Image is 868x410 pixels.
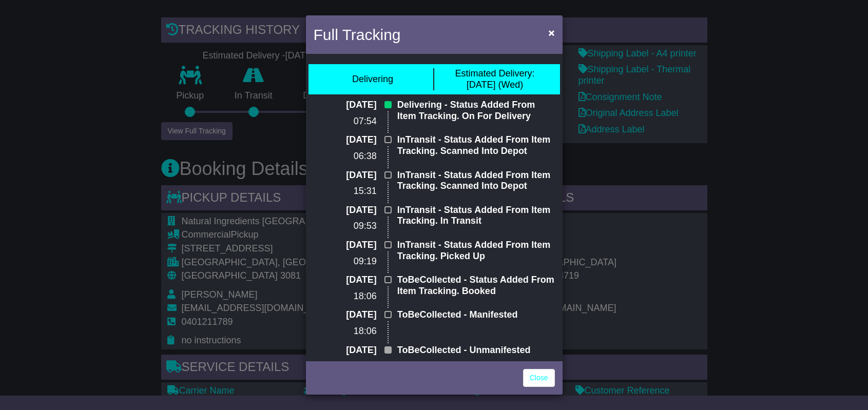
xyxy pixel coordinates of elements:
p: Delivering - Status Added From Item Tracking. On For Delivery [397,100,555,122]
p: 06:38 [314,151,377,162]
div: [DATE] (Wed) [455,68,534,90]
p: 07:54 [314,116,377,127]
p: [DATE] [314,240,377,251]
span: × [548,27,554,38]
p: InTransit - Status Added From Item Tracking. Picked Up [397,240,555,262]
p: ToBeCollected - Unmanifested [397,345,555,356]
button: Close [543,22,560,43]
a: Close [523,369,555,387]
span: Estimated Delivery: [455,68,534,79]
h4: Full Tracking [314,23,401,46]
p: [DATE] [314,205,377,216]
p: ToBeCollected - Manifested [397,309,555,321]
p: [DATE] [314,345,377,356]
p: 09:19 [314,256,377,267]
p: [DATE] [314,170,377,181]
p: ToBeCollected - Status Added From Item Tracking. Booked [397,275,555,297]
p: 09:53 [314,221,377,232]
p: [DATE] [314,100,377,111]
p: 18:06 [314,326,377,337]
p: InTransit - Status Added From Item Tracking. Scanned Into Depot [397,134,555,157]
p: [DATE] [314,134,377,146]
p: [DATE] [314,275,377,286]
p: 18:06 [314,291,377,302]
p: [DATE] [314,309,377,321]
div: Delivering [352,74,393,85]
p: InTransit - Status Added From Item Tracking. In Transit [397,205,555,227]
p: InTransit - Status Added From Item Tracking. Scanned Into Depot [397,170,555,192]
p: 15:31 [314,186,377,197]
